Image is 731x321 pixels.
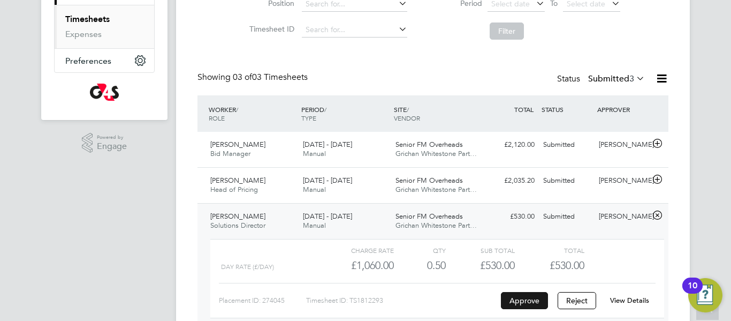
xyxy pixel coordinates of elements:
div: Charge rate [325,244,394,257]
div: QTY [394,244,446,257]
span: Senior FM Overheads [395,212,463,221]
span: [DATE] - [DATE] [303,212,352,221]
span: Head of Pricing [210,185,258,194]
button: Preferences [55,49,154,72]
span: / [236,105,238,114]
button: Reject [558,292,596,309]
span: Preferences [65,56,111,66]
div: 0.50 [394,257,446,274]
div: £530.00 [446,257,515,274]
div: Placement ID: 274045 [219,292,306,309]
span: Grichan Whitestone Part… [395,185,477,194]
div: Total [515,244,584,257]
div: Timesheet ID: TS1812293 [306,292,498,309]
span: [PERSON_NAME] [210,176,265,185]
div: [PERSON_NAME] [595,136,650,154]
div: Showing [197,72,310,83]
span: TYPE [301,114,316,122]
span: 03 Timesheets [233,72,308,83]
button: Filter [490,23,524,40]
span: Manual [303,149,326,158]
div: Submitted [539,208,595,226]
span: £530.00 [550,259,584,272]
div: WORKER [206,100,299,128]
span: 03 of [233,72,252,83]
a: Expenses [65,29,102,39]
span: Manual [303,185,326,194]
span: Bid Manager [210,149,250,158]
div: Submitted [539,172,595,190]
div: Timesheets [55,5,154,48]
span: TOTAL [514,105,534,114]
a: Go to home page [54,84,155,101]
span: [DATE] - [DATE] [303,140,352,149]
label: Timesheet ID [246,24,294,34]
span: VENDOR [394,114,420,122]
div: STATUS [539,100,595,119]
span: Manual [303,221,326,230]
span: Senior FM Overheads [395,176,463,185]
span: [PERSON_NAME] [210,212,265,221]
button: Approve [501,292,548,309]
div: SITE [391,100,484,128]
button: Open Resource Center, 10 new notifications [688,278,722,312]
span: [PERSON_NAME] [210,140,265,149]
span: Day Rate (£/day) [221,263,274,271]
a: Timesheets [65,14,110,24]
div: 10 [688,286,697,300]
span: / [407,105,409,114]
span: / [324,105,326,114]
div: PERIOD [299,100,391,128]
div: APPROVER [595,100,650,119]
span: Powered by [97,133,127,142]
span: Grichan Whitestone Part… [395,149,477,158]
span: ROLE [209,114,225,122]
span: Solutions Director [210,221,265,230]
input: Search for... [302,23,407,38]
img: g4s-logo-retina.png [90,84,119,101]
div: £2,035.20 [483,172,539,190]
div: £1,060.00 [325,257,394,274]
span: 3 [629,73,634,84]
div: £530.00 [483,208,539,226]
a: View Details [610,296,649,305]
div: [PERSON_NAME] [595,172,650,190]
span: Senior FM Overheads [395,140,463,149]
span: [DATE] - [DATE] [303,176,352,185]
a: Powered byEngage [82,133,127,153]
div: Sub Total [446,244,515,257]
label: Submitted [588,73,645,84]
span: Engage [97,142,127,151]
div: Status [557,72,647,87]
div: £2,120.00 [483,136,539,154]
div: Submitted [539,136,595,154]
div: [PERSON_NAME] [595,208,650,226]
span: Grichan Whitestone Part… [395,221,477,230]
